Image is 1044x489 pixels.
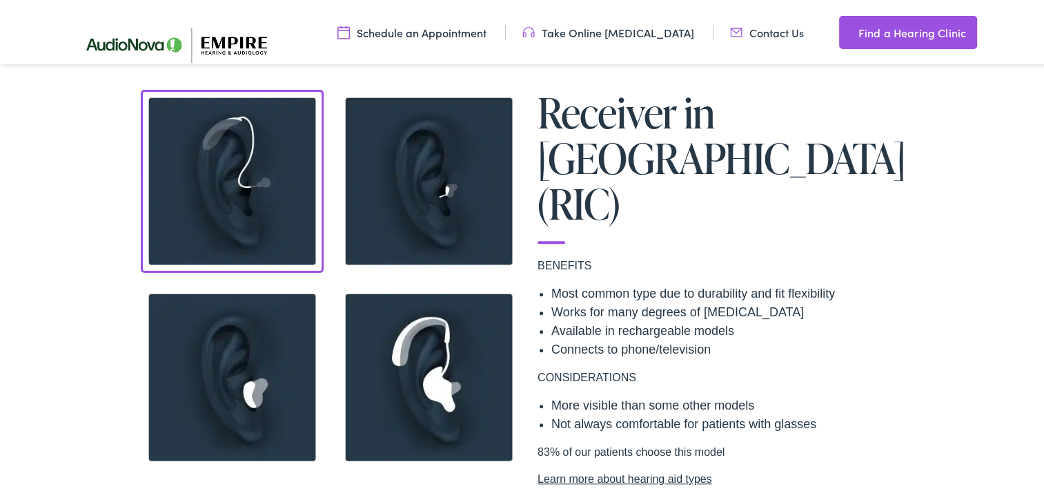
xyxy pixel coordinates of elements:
[551,413,910,432] li: Not always comfortable for patients with glasses
[551,394,910,413] li: More visible than some other models
[551,282,910,301] li: Most common type due to durability and fit flexibility
[551,301,910,320] li: Works for many degrees of [MEDICAL_DATA]
[730,23,804,38] a: Contact Us
[538,442,910,486] p: 83% of our patients choose this model
[551,320,910,338] li: Available in rechargeable models
[522,23,535,38] img: utility icon
[337,23,486,38] a: Schedule an Appointment
[538,367,910,384] p: CONSIDERATIONS
[522,23,694,38] a: Take Online [MEDICAL_DATA]
[839,14,977,47] a: Find a Hearing Clinic
[839,22,851,39] img: utility icon
[538,469,910,486] a: Learn more about hearing aid types
[538,88,910,242] h1: Receiver in [GEOGRAPHIC_DATA] (RIC)
[337,284,520,467] img: Diagram of hearing air placement in ear by Empire Hearing in New York
[551,338,910,357] li: Connects to phone/television
[730,23,742,38] img: utility icon
[337,23,350,38] img: utility icon
[538,256,910,272] p: BENEFITS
